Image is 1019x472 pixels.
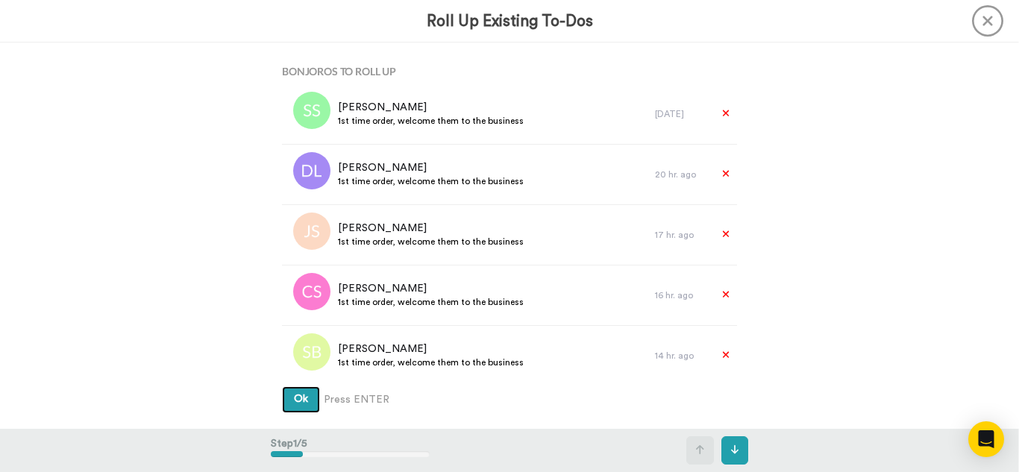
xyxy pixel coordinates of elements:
span: Press ENTER [324,392,389,407]
div: 17 hr. ago [655,229,707,241]
span: 1st time order, welcome them to the business [338,115,524,127]
span: [PERSON_NAME] [338,281,524,296]
span: Ok [294,394,308,404]
span: [PERSON_NAME] [338,100,524,115]
img: ss.png [293,92,330,129]
img: sb.png [293,333,330,371]
div: 14 hr. ago [655,350,707,362]
span: [PERSON_NAME] [338,342,524,356]
h3: Roll Up Existing To-Dos [427,13,593,30]
button: Ok [282,386,320,413]
img: js.png [293,213,330,250]
div: Open Intercom Messenger [968,421,1004,457]
h4: Bonjoros To Roll Up [282,66,737,77]
div: [DATE] [655,108,707,120]
span: 1st time order, welcome them to the business [338,236,524,248]
span: 1st time order, welcome them to the business [338,356,524,368]
div: Step 1 / 5 [271,429,430,472]
span: [PERSON_NAME] [338,160,524,175]
span: 1st time order, welcome them to the business [338,296,524,308]
img: dl.png [293,152,330,189]
div: 16 hr. ago [655,289,707,301]
img: cs.png [293,273,330,310]
span: 1st time order, welcome them to the business [338,175,524,187]
span: [PERSON_NAME] [338,221,524,236]
div: 20 hr. ago [655,169,707,180]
